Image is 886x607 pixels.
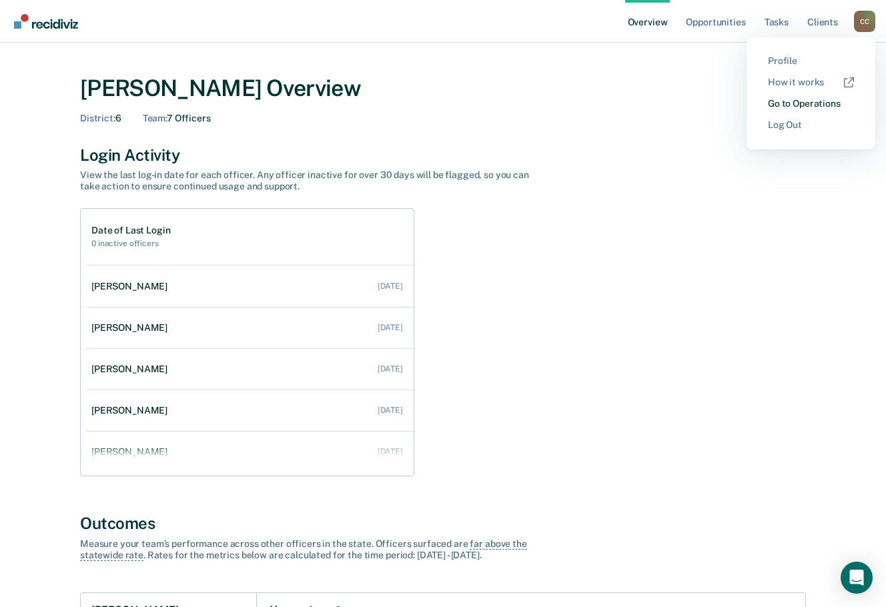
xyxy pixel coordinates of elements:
[768,77,854,88] a: How it works
[80,113,121,124] div: 6
[80,514,806,533] div: Outcomes
[768,55,854,67] a: Profile
[91,225,170,236] h1: Date of Last Login
[80,75,806,102] div: [PERSON_NAME] Overview
[143,113,211,124] div: 7 Officers
[91,239,170,248] h2: 0 inactive officers
[80,145,806,165] div: Login Activity
[378,323,403,332] div: [DATE]
[768,119,854,131] a: Log Out
[378,406,403,415] div: [DATE]
[86,267,414,306] a: [PERSON_NAME] [DATE]
[854,11,875,32] div: C C
[80,169,547,192] div: View the last log-in date for each officer. Any officer inactive for over 30 days will be flagged...
[91,281,173,292] div: [PERSON_NAME]
[747,37,875,149] div: Profile menu
[768,98,854,109] a: Go to Operations
[143,113,167,123] span: Team :
[91,322,173,334] div: [PERSON_NAME]
[854,11,875,32] button: Profile dropdown button
[80,538,527,561] span: far above the statewide rate
[841,562,873,594] div: Open Intercom Messenger
[378,447,403,456] div: [DATE]
[86,350,414,388] a: [PERSON_NAME] [DATE]
[80,113,115,123] span: District :
[378,281,403,291] div: [DATE]
[86,309,414,347] a: [PERSON_NAME] [DATE]
[378,364,403,374] div: [DATE]
[86,433,414,471] a: [PERSON_NAME] [DATE]
[86,392,414,430] a: [PERSON_NAME] [DATE]
[91,446,173,458] div: [PERSON_NAME]
[14,14,78,29] img: Recidiviz
[80,538,547,561] div: Measure your team’s performance across other officer s in the state. Officer s surfaced are . Rat...
[91,364,173,375] div: [PERSON_NAME]
[91,405,173,416] div: [PERSON_NAME]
